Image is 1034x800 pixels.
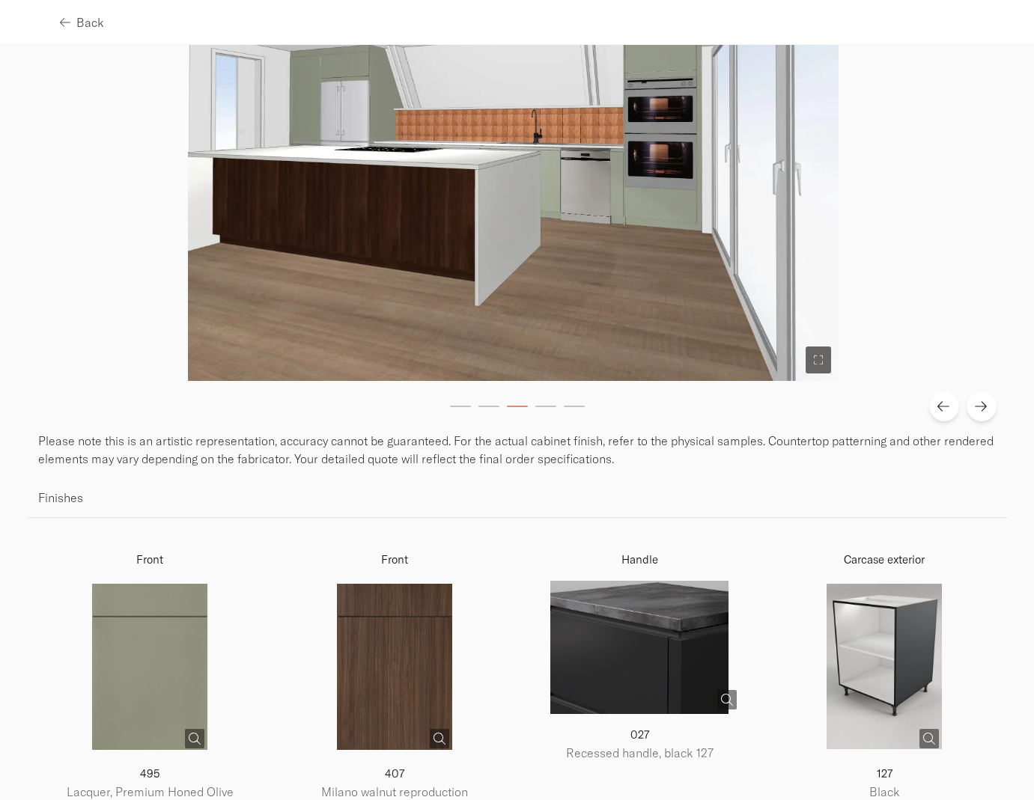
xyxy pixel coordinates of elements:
p: Finishes [38,489,997,507]
p: 407 [295,765,495,783]
button: Back [60,5,104,39]
p: 495 [50,765,250,783]
p: Please note this is an artistic representation, accuracy cannot be guaranteed. For the actual cab... [38,432,997,468]
span: Back [76,16,104,28]
img: media%2Fnobilia_front_407-be5a.webp [337,581,451,753]
p: Carcase exterior [773,551,997,569]
p: 127 [785,765,985,783]
p: Front [38,551,262,569]
p: Recessed handle, black 127 [540,744,740,762]
img: media%2Fnobilia_front_495-0473.webp [92,581,207,753]
p: Handle [528,551,752,569]
p: 027 [540,726,740,744]
img: media%2Fnobilia_carcase_127.webp [827,581,941,753]
p: Front [283,551,507,569]
img: media%2Fhandle_027-893b.webp [540,581,740,714]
